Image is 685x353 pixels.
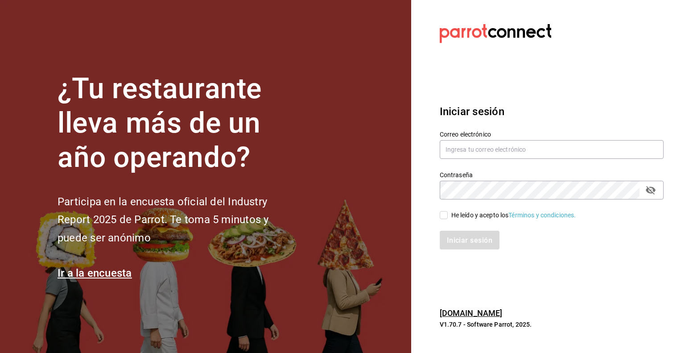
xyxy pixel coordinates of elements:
button: campo de contraseña [643,183,658,198]
font: Iniciar sesión [440,105,504,118]
a: [DOMAIN_NAME] [440,308,503,318]
a: Términos y condiciones. [508,212,576,219]
font: He leído y acepto los [451,212,509,219]
font: Participa en la encuesta oficial del Industry Report 2025 de Parrot. Te toma 5 minutos y puede se... [58,195,268,245]
font: V1.70.7 - Software Parrot, 2025. [440,321,532,328]
font: ¿Tu restaurante lleva más de un año operando? [58,72,262,174]
font: Contraseña [440,171,473,179]
font: Correo electrónico [440,131,491,138]
a: Ir a la encuesta [58,267,132,279]
input: Ingresa tu correo electrónico [440,140,664,159]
